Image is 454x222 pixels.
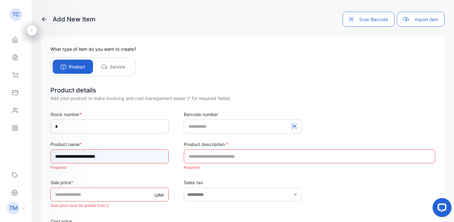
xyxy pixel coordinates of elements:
[154,192,164,198] p: UAH
[41,15,96,24] p: Add New Item
[50,141,169,148] label: Product name
[69,63,85,70] p: Product
[9,204,18,212] p: TM
[343,12,394,27] button: Scan Barcode
[184,179,302,186] label: Sales tax
[397,12,445,27] button: Import item
[50,95,435,102] div: Add your product to make invoicing and cost management easier (* for required fields)
[110,63,125,70] p: Service
[50,46,435,52] p: What type of item do you want to create?
[12,10,20,19] p: TC
[50,202,169,210] p: Sale price must be greater than 0
[50,163,169,172] p: Required
[428,196,454,222] iframe: LiveChat chat widget
[184,163,435,172] p: Required
[184,141,435,148] label: Product description
[50,179,169,186] label: Sale price
[50,111,169,118] label: Stock number
[184,111,302,118] label: Barcode number
[50,85,435,95] div: Product details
